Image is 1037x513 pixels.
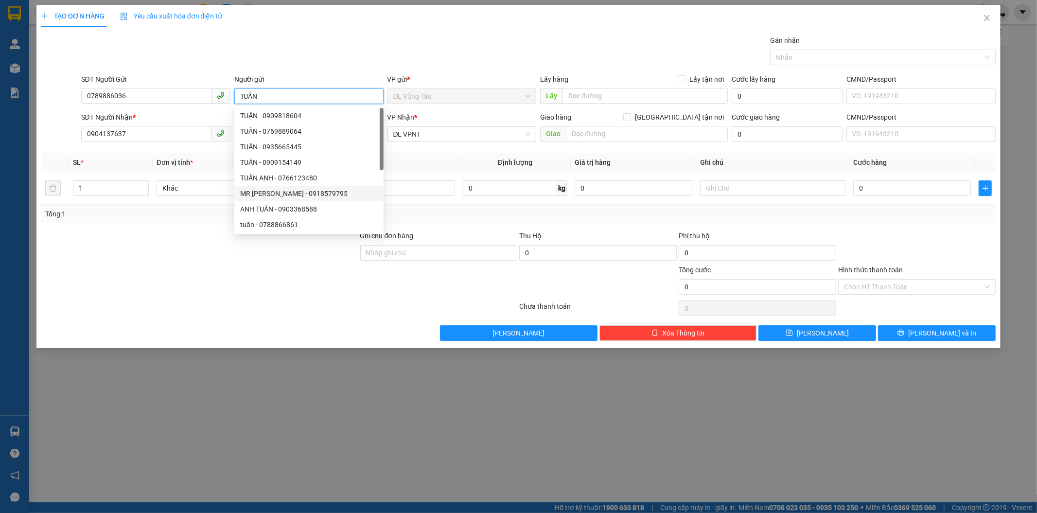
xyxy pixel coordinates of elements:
span: save [786,329,793,337]
input: Dọc đường [566,126,728,142]
label: Gán nhãn [770,36,800,44]
div: TUẤN - 0909818604 [234,108,384,124]
div: TUẤN - 0909818604 [240,110,378,121]
button: printer[PERSON_NAME] và In [878,325,996,341]
span: Tổng cước [679,266,711,274]
span: TẠO ĐƠN HÀNG [41,12,105,20]
span: phone [217,91,225,99]
span: Giao [540,126,566,142]
div: MR [PERSON_NAME] - 0918579795 [240,188,378,199]
button: plus [979,180,992,196]
button: [PERSON_NAME] [440,325,598,341]
span: phone [217,129,225,137]
span: ĐL VPNT [393,127,531,142]
input: Cước giao hàng [732,126,843,142]
label: Cước lấy hàng [732,75,775,83]
div: ANH TUẤN - 0903368588 [240,204,378,214]
div: Chưa thanh toán [519,301,678,318]
span: SL [73,159,81,166]
span: plus [41,13,48,19]
div: TUẤN - 0909154149 [240,157,378,168]
span: kg [557,180,567,196]
input: Ghi chú đơn hàng [360,245,518,261]
div: TUẤN - 0935665445 [234,139,384,155]
img: icon [120,13,128,20]
div: TUẤN - 0769889064 [240,126,378,137]
div: MR TUẤN - 0918579795 [234,186,384,201]
span: printer [897,329,904,337]
input: Cước lấy hàng [732,88,843,104]
div: TUẤN - 0935665445 [240,142,378,152]
button: delete [45,180,61,196]
div: SĐT Người Nhận [81,112,230,123]
span: close [983,14,991,22]
label: Ghi chú đơn hàng [360,232,414,240]
div: Phí thu hộ [679,230,836,245]
span: Xóa Thông tin [662,328,704,338]
label: Cước giao hàng [732,113,780,121]
div: TUẤN - 0769889064 [234,124,384,139]
input: Ghi Chú [700,180,845,196]
span: Lấy tận nơi [685,74,728,85]
span: Đơn vị tính [157,159,193,166]
span: [PERSON_NAME] và In [908,328,976,338]
div: Người gửi [234,74,384,85]
input: Dọc đường [562,88,728,104]
span: [GEOGRAPHIC_DATA] tận nơi [631,112,728,123]
button: Close [973,5,1001,32]
span: Thu Hộ [519,232,542,240]
div: Tổng: 1 [45,209,400,219]
div: tuấn - 0788866861 [234,217,384,232]
div: SĐT Người Gửi [81,74,230,85]
div: VP gửi [387,74,537,85]
button: save[PERSON_NAME] [758,325,876,341]
input: 0 [575,180,692,196]
div: CMND/Passport [846,74,996,85]
span: Lấy hàng [540,75,568,83]
div: TUẤN ANH - 0766123480 [240,173,378,183]
button: deleteXóa Thông tin [599,325,757,341]
div: tuấn - 0788866861 [240,219,378,230]
div: TUẤN ANH - 0766123480 [234,170,384,186]
span: plus [979,184,991,192]
span: delete [651,329,658,337]
span: Yêu cầu xuất hóa đơn điện tử [120,12,223,20]
div: ANH TUẤN - 0903368588 [234,201,384,217]
label: Hình thức thanh toán [838,266,903,274]
div: CMND/Passport [846,112,996,123]
span: Giao hàng [540,113,571,121]
span: Lấy [540,88,562,104]
span: Giá trị hàng [575,159,611,166]
span: ĐL Vũng Tàu [393,89,531,104]
span: Định lượng [498,159,532,166]
span: [PERSON_NAME] [492,328,545,338]
span: [PERSON_NAME] [797,328,849,338]
div: TUẤN - 0909154149 [234,155,384,170]
span: Khác [162,181,296,195]
span: Cước hàng [853,159,887,166]
span: VP Nhận [387,113,415,121]
th: Ghi chú [696,153,849,172]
